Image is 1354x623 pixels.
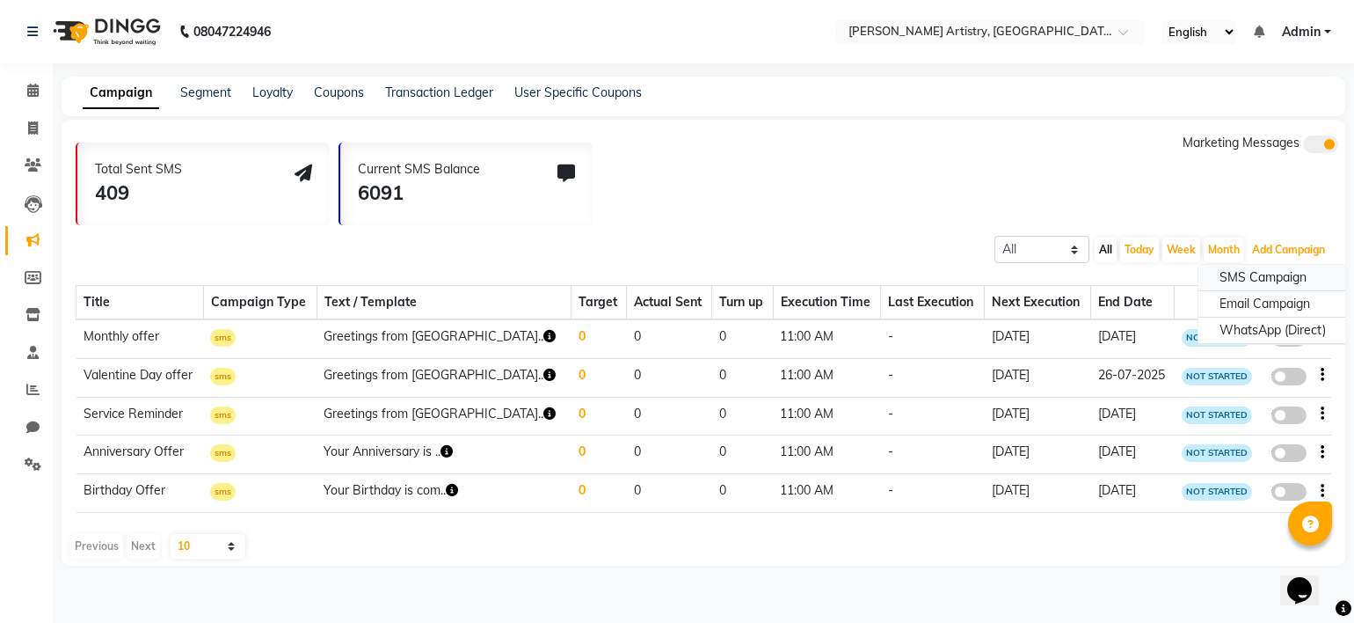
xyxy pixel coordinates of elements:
[627,286,712,320] th: Actual Sent
[571,436,627,474] td: 0
[252,84,293,100] a: Loyalty
[317,286,571,320] th: Text / Template
[571,474,627,513] td: 0
[1198,265,1347,291] div: SMS Campaign
[76,358,204,397] td: Valentine Day offer
[881,397,985,436] td: -
[985,397,1091,436] td: [DATE]
[314,84,364,100] a: Coupons
[712,358,773,397] td: 0
[773,436,881,474] td: 11:00 AM
[985,474,1091,513] td: [DATE]
[1271,407,1307,424] label: false
[985,286,1091,320] th: Next Execution
[317,436,571,474] td: Your Anniversary is ..
[83,77,159,109] a: Campaign
[712,319,773,358] td: 0
[76,436,204,474] td: Anniversary Offer
[1182,368,1252,385] span: NOT STARTED
[571,358,627,397] td: 0
[180,84,231,100] a: Segment
[1198,318,1347,344] div: WhatsApp (Direct)
[76,397,204,436] td: Service Reminder
[1091,319,1175,358] td: [DATE]
[76,286,204,320] th: Title
[1280,553,1336,605] iframe: chat widget
[76,474,204,513] td: Birthday Offer
[317,358,571,397] td: Greetings from [GEOGRAPHIC_DATA]..
[317,319,571,358] td: Greetings from [GEOGRAPHIC_DATA]..
[571,397,627,436] td: 0
[45,7,165,56] img: logo
[627,436,712,474] td: 0
[76,319,204,358] td: Monthly offer
[881,319,985,358] td: -
[317,397,571,436] td: Greetings from [GEOGRAPHIC_DATA]..
[1182,444,1252,462] span: NOT STARTED
[95,179,182,208] div: 409
[210,407,236,424] span: sms
[773,319,881,358] td: 11:00 AM
[881,436,985,474] td: -
[95,160,182,179] div: Total Sent SMS
[571,286,627,320] th: Target
[1182,329,1252,347] span: NOT STARTED
[385,84,493,100] a: Transaction Ledger
[773,397,881,436] td: 11:00 AM
[985,436,1091,474] td: [DATE]
[1091,286,1175,320] th: End Date
[712,474,773,513] td: 0
[514,84,642,100] a: User Specific Coupons
[881,358,985,397] td: -
[1183,135,1299,150] span: Marketing Messages
[985,319,1091,358] td: [DATE]
[1197,264,1348,345] div: Add Campaign
[627,358,712,397] td: 0
[210,483,236,501] span: sms
[317,474,571,513] td: Your Birthday is com..
[1091,397,1175,436] td: [DATE]
[210,444,236,462] span: sms
[712,286,773,320] th: Turn up
[1182,407,1252,424] span: NOT STARTED
[1198,291,1347,318] div: Email Campaign
[1182,483,1252,501] span: NOT STARTED
[773,286,881,320] th: Execution Time
[712,397,773,436] td: 0
[985,358,1091,397] td: [DATE]
[773,474,881,513] td: 11:00 AM
[1162,238,1200,262] button: Week
[627,474,712,513] td: 0
[773,358,881,397] td: 11:00 AM
[881,474,985,513] td: -
[1271,483,1307,501] label: false
[358,179,480,208] div: 6091
[712,436,773,474] td: 0
[193,7,271,56] b: 08047224946
[1282,23,1321,41] span: Admin
[1120,238,1159,262] button: Today
[1091,474,1175,513] td: [DATE]
[571,319,627,358] td: 0
[627,319,712,358] td: 0
[358,160,480,179] div: Current SMS Balance
[1248,238,1329,262] button: Add Campaign
[203,286,317,320] th: Campaign Type
[210,368,236,385] span: sms
[1091,358,1175,397] td: 26-07-2025
[210,329,236,347] span: sms
[627,397,712,436] td: 0
[1095,238,1117,262] button: All
[881,286,985,320] th: Last Execution
[1271,444,1307,462] label: false
[1204,238,1244,262] button: Month
[1271,368,1307,385] label: false
[1091,436,1175,474] td: [DATE]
